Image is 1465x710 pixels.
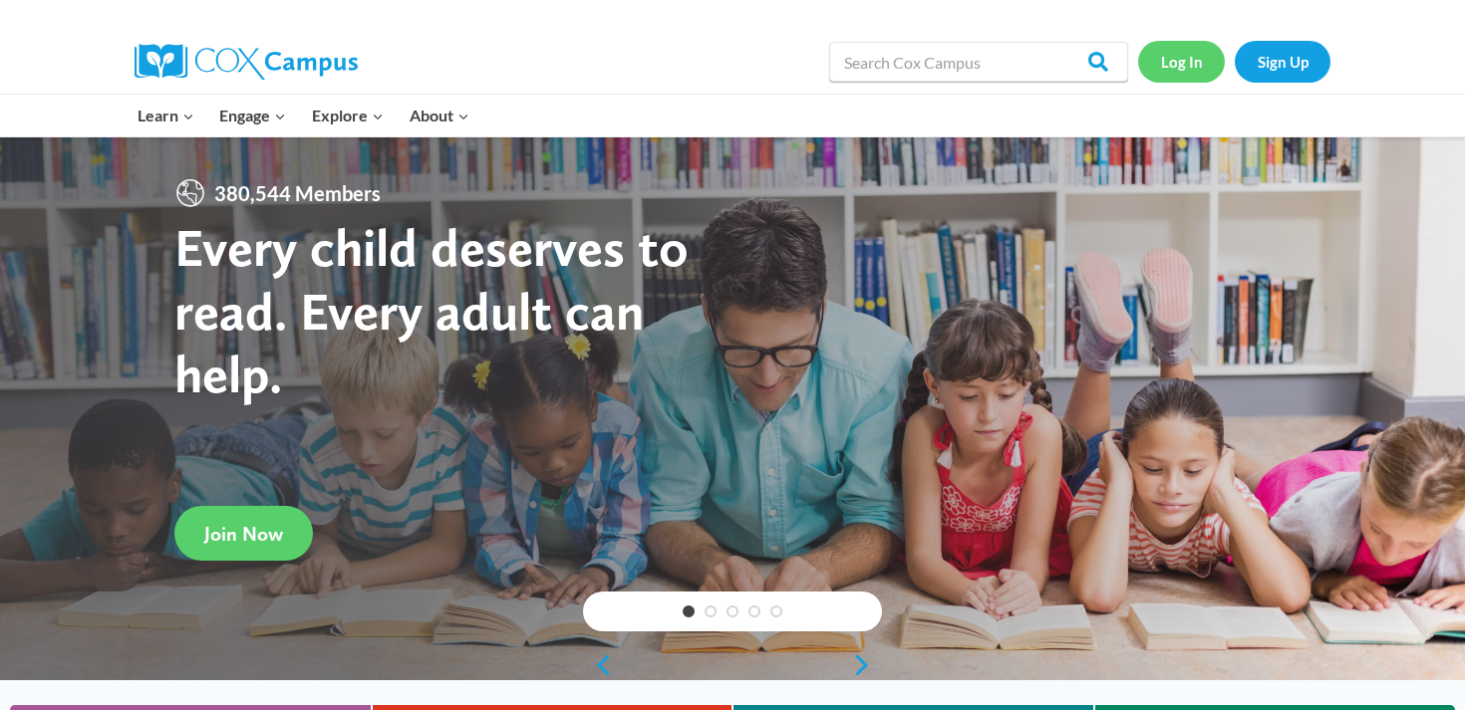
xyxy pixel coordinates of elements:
button: Child menu of Explore [299,95,397,136]
a: previous [583,653,613,677]
img: Cox Campus [135,44,358,80]
button: Child menu of Learn [125,95,207,136]
nav: Primary Navigation [125,95,481,136]
a: Log In [1138,41,1225,82]
a: next [852,653,882,677]
a: 5 [770,605,782,617]
span: Join Now [204,522,283,546]
strong: Every child deserves to read. Every adult can help. [174,215,689,405]
a: 4 [748,605,760,617]
a: 1 [683,605,695,617]
a: Sign Up [1235,41,1330,82]
input: Search Cox Campus [829,42,1128,82]
div: content slider buttons [583,645,882,685]
span: 380,544 Members [206,177,389,209]
a: 2 [705,605,717,617]
a: Join Now [174,507,313,562]
nav: Secondary Navigation [1138,41,1330,82]
a: 3 [727,605,738,617]
button: Child menu of About [397,95,482,136]
button: Child menu of Engage [207,95,300,136]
